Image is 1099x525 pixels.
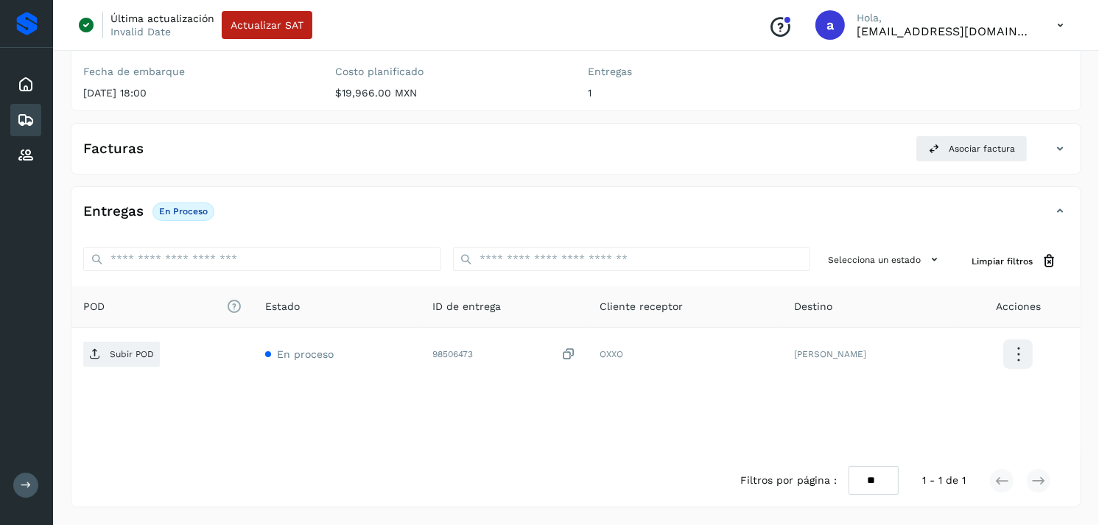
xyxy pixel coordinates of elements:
[432,347,576,362] div: 98506473
[83,299,242,314] span: POD
[83,141,144,158] h4: Facturas
[857,24,1033,38] p: alejperez@niagarawater.com
[71,199,1081,236] div: EntregasEn proceso
[10,139,41,172] div: Proveedores
[960,247,1069,275] button: Limpiar filtros
[71,135,1081,174] div: FacturasAsociar factura
[949,142,1015,155] span: Asociar factura
[222,11,312,39] button: Actualizar SAT
[600,299,683,314] span: Cliente receptor
[972,255,1033,268] span: Limpiar filtros
[10,68,41,101] div: Inicio
[916,135,1028,162] button: Asociar factura
[110,12,214,25] p: Última actualización
[10,104,41,136] div: Embarques
[110,349,154,359] p: Subir POD
[83,66,312,78] label: Fecha de embarque
[857,12,1033,24] p: Hola,
[740,473,837,488] span: Filtros por página :
[231,20,303,30] span: Actualizar SAT
[159,206,208,216] p: En proceso
[996,299,1041,314] span: Acciones
[110,25,171,38] p: Invalid Date
[588,87,817,99] p: 1
[588,66,817,78] label: Entregas
[336,66,565,78] label: Costo planificado
[83,87,312,99] p: [DATE] 18:00
[432,299,501,314] span: ID de entrega
[277,348,334,360] span: En proceso
[265,299,300,314] span: Estado
[83,342,160,367] button: Subir POD
[336,87,565,99] p: $19,966.00 MXN
[794,299,832,314] span: Destino
[782,328,956,381] td: [PERSON_NAME]
[922,473,966,488] span: 1 - 1 de 1
[83,203,144,220] h4: Entregas
[822,247,948,272] button: Selecciona un estado
[588,328,782,381] td: OXXO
